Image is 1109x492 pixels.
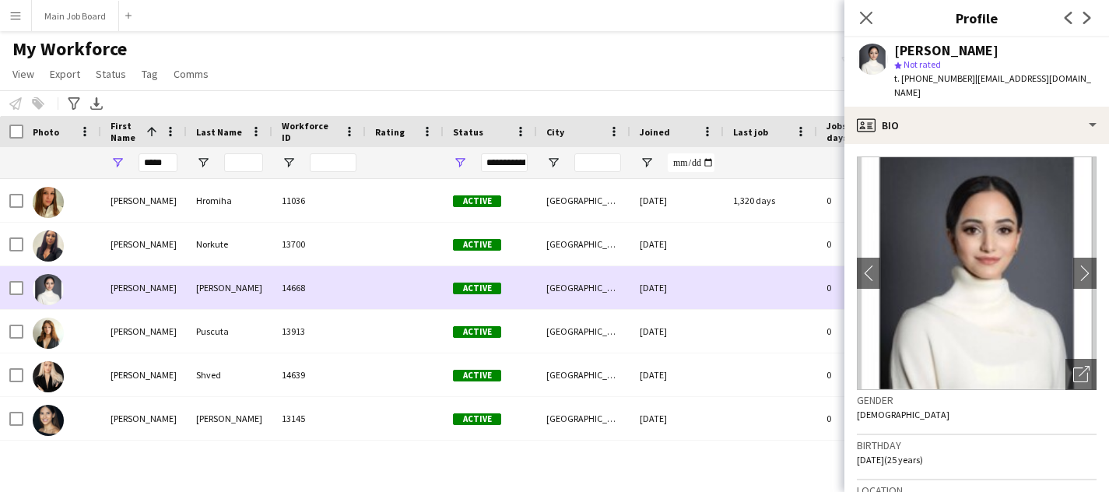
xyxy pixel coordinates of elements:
[187,353,272,396] div: Shved
[272,310,366,353] div: 13913
[630,353,724,396] div: [DATE]
[857,393,1097,407] h3: Gender
[32,1,119,31] button: Main Job Board
[187,179,272,222] div: Hromiha
[857,409,949,420] span: [DEMOGRAPHIC_DATA]
[142,67,158,81] span: Tag
[668,153,714,172] input: Joined Filter Input
[844,8,1109,28] h3: Profile
[272,223,366,265] div: 13700
[272,397,366,440] div: 13145
[894,72,1091,98] span: | [EMAIL_ADDRESS][DOMAIN_NAME]
[630,266,724,309] div: [DATE]
[817,310,918,353] div: 0
[844,107,1109,144] div: Bio
[187,310,272,353] div: Puscuta
[6,64,40,84] a: View
[537,266,630,309] div: [GEOGRAPHIC_DATA]
[857,156,1097,390] img: Crew avatar or photo
[1065,359,1097,390] div: Open photos pop-in
[50,67,80,81] span: Export
[894,44,998,58] div: [PERSON_NAME]
[272,353,366,396] div: 14639
[89,64,132,84] a: Status
[101,266,187,309] div: [PERSON_NAME]
[33,230,64,262] img: Diana Norkute
[375,126,405,138] span: Rating
[453,283,501,294] span: Active
[724,179,817,222] div: 1,320 days
[135,64,164,84] a: Tag
[537,353,630,396] div: [GEOGRAPHIC_DATA]
[33,274,64,305] img: Diana Phillips
[630,397,724,440] div: [DATE]
[33,126,59,138] span: Photo
[453,413,501,425] span: Active
[196,126,242,138] span: Last Name
[537,179,630,222] div: [GEOGRAPHIC_DATA]
[87,94,106,113] app-action-btn: Export XLSX
[857,454,923,466] span: [DATE] (25 years)
[187,266,272,309] div: [PERSON_NAME]
[272,179,366,222] div: 11036
[111,156,125,170] button: Open Filter Menu
[857,438,1097,452] h3: Birthday
[12,37,127,61] span: My Workforce
[453,370,501,381] span: Active
[101,179,187,222] div: [PERSON_NAME]
[33,405,64,436] img: Diana Silva
[630,179,724,222] div: [DATE]
[453,239,501,251] span: Active
[101,223,187,265] div: [PERSON_NAME]
[630,310,724,353] div: [DATE]
[894,72,975,84] span: t. [PHONE_NUMBER]
[282,120,338,143] span: Workforce ID
[817,397,918,440] div: 0
[139,153,177,172] input: First Name Filter Input
[101,310,187,353] div: [PERSON_NAME]
[65,94,83,113] app-action-btn: Advanced filters
[826,120,890,143] span: Jobs (last 90 days)
[33,187,64,218] img: Diana Hromiha
[453,195,501,207] span: Active
[453,126,483,138] span: Status
[310,153,356,172] input: Workforce ID Filter Input
[272,266,366,309] div: 14668
[111,120,140,143] span: First Name
[187,397,272,440] div: [PERSON_NAME]
[546,156,560,170] button: Open Filter Menu
[101,353,187,396] div: [PERSON_NAME]
[904,58,941,70] span: Not rated
[537,223,630,265] div: [GEOGRAPHIC_DATA]
[167,64,215,84] a: Comms
[630,223,724,265] div: [DATE]
[817,266,918,309] div: 0
[537,397,630,440] div: [GEOGRAPHIC_DATA]
[12,67,34,81] span: View
[733,126,768,138] span: Last job
[453,156,467,170] button: Open Filter Menu
[640,126,670,138] span: Joined
[196,156,210,170] button: Open Filter Menu
[817,223,918,265] div: 0
[817,179,918,222] div: 0
[187,223,272,265] div: Norkute
[44,64,86,84] a: Export
[546,126,564,138] span: City
[640,156,654,170] button: Open Filter Menu
[224,153,263,172] input: Last Name Filter Input
[33,318,64,349] img: Diana Puscuta
[96,67,126,81] span: Status
[817,353,918,396] div: 0
[537,310,630,353] div: [GEOGRAPHIC_DATA]
[453,326,501,338] span: Active
[101,397,187,440] div: [PERSON_NAME]
[282,156,296,170] button: Open Filter Menu
[574,153,621,172] input: City Filter Input
[174,67,209,81] span: Comms
[33,361,64,392] img: Diana Shved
